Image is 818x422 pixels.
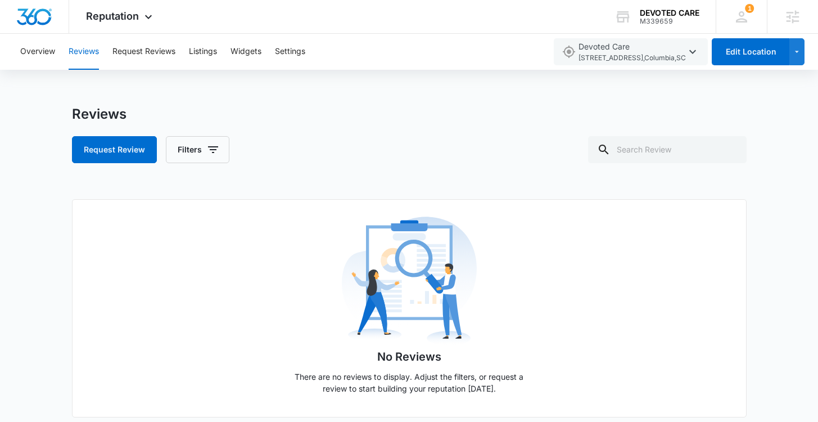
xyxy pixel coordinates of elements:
div: account id [640,17,699,25]
div: account name [640,8,699,17]
input: Search Review [588,136,747,163]
span: 1 [745,4,754,13]
h1: Reviews [72,106,126,123]
span: Devoted Care [579,41,686,64]
button: Overview [20,34,55,70]
button: Listings [189,34,217,70]
button: Devoted Care[STREET_ADDRESS],Columbia,SC [554,38,708,65]
h1: No Reviews [377,348,441,365]
div: notifications count [745,4,754,13]
button: Request Review [72,136,157,163]
button: Settings [275,34,305,70]
button: Reviews [69,34,99,70]
button: Request Reviews [112,34,175,70]
button: Widgets [231,34,261,70]
span: [STREET_ADDRESS] , Columbia , SC [579,53,686,64]
span: Reputation [86,10,139,22]
p: There are no reviews to display. Adjust the filters, or request a review to start building your r... [291,371,527,394]
button: Edit Location [712,38,789,65]
button: Filters [166,136,229,163]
